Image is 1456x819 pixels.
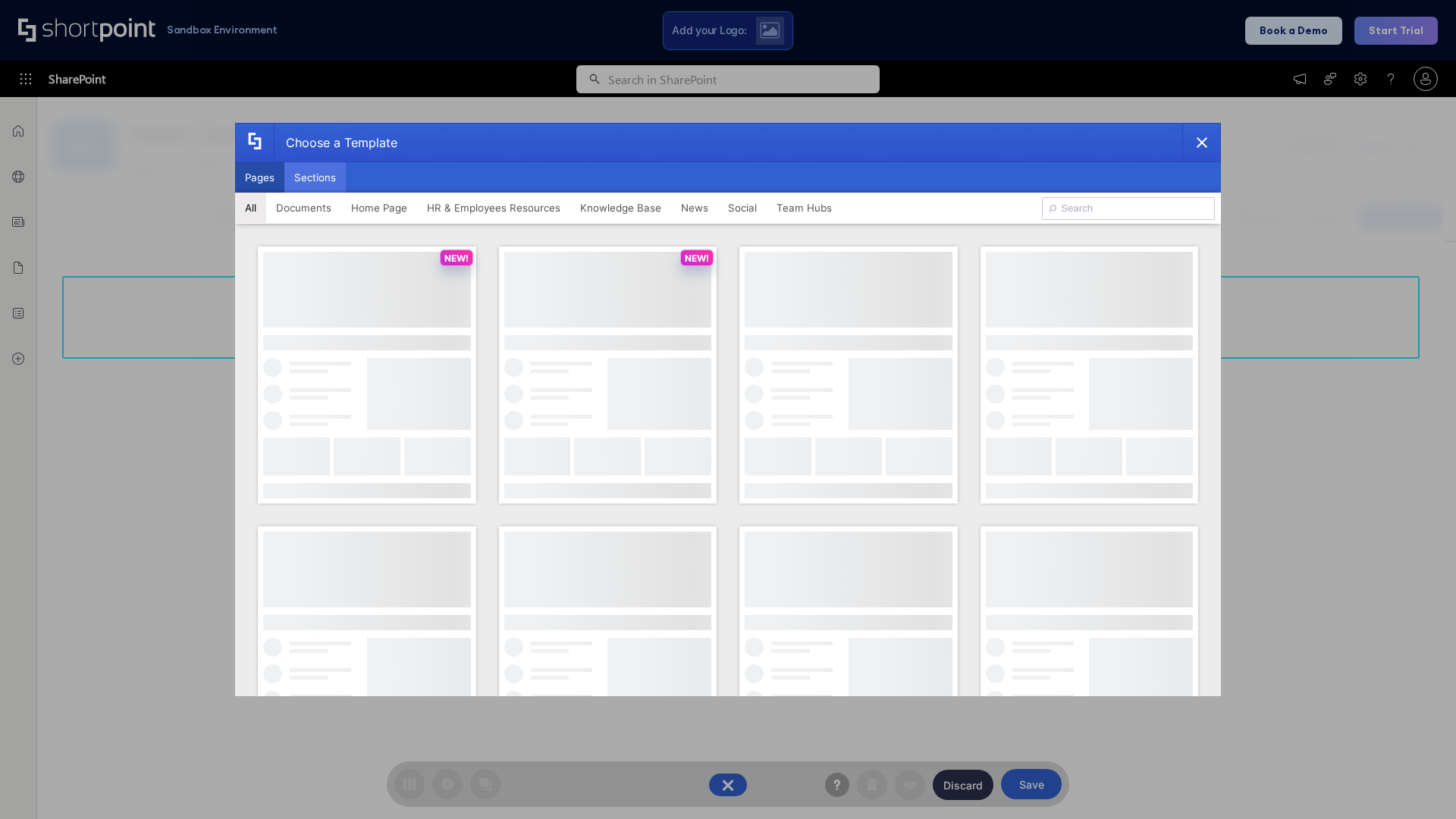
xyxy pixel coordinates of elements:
div: template selector [235,123,1221,696]
button: Sections [284,162,346,193]
button: Social [718,193,767,223]
p: NEW! [685,253,709,264]
button: All [235,193,266,223]
button: Home Page [341,193,417,223]
input: Search [1042,197,1215,220]
button: Knowledge Base [570,193,671,223]
button: HR & Employees Resources [417,193,570,223]
div: Choose a Template [274,124,397,162]
p: NEW! [444,253,469,264]
button: Team Hubs [767,193,842,223]
iframe: Chat Widget [1380,746,1456,819]
button: News [671,193,718,223]
button: Documents [266,193,341,223]
button: Pages [235,162,284,193]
